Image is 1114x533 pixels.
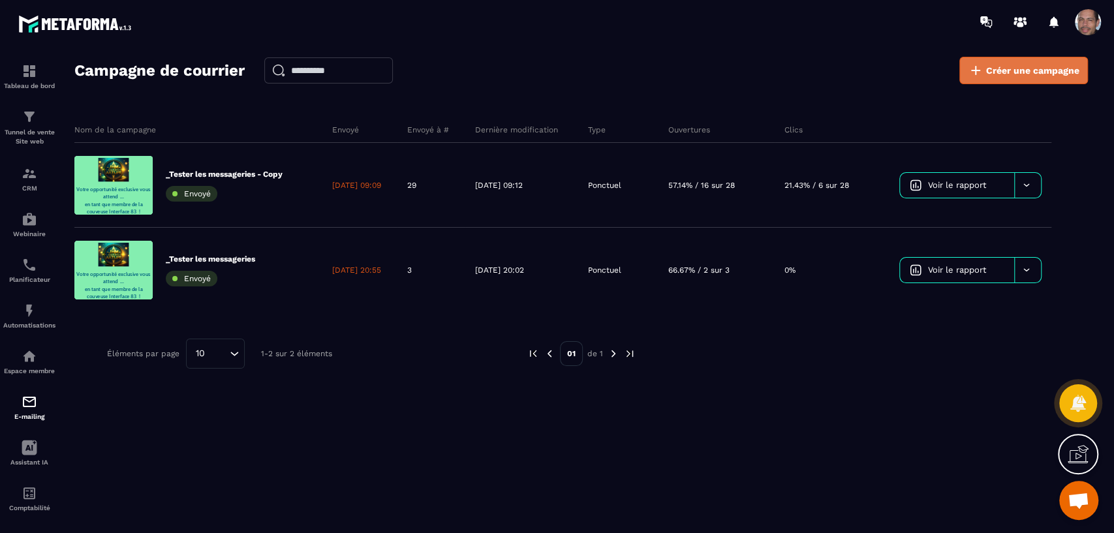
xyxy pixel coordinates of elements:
[560,341,583,366] p: 01
[186,339,245,369] div: Search for option
[184,274,211,283] span: Envoyé
[107,349,179,358] p: Éléments par page
[910,264,921,276] img: icon
[3,430,55,476] a: Assistant IA
[959,57,1088,84] a: Créer une campagne
[22,166,37,181] img: formation
[18,12,136,36] img: logo
[3,185,55,192] p: CRM
[166,254,255,264] p: _Tester les messageries
[3,367,55,374] p: Espace membre
[900,173,1014,198] a: Voir le rapport
[407,265,412,275] p: 3
[22,348,37,364] img: automations
[475,180,523,190] p: [DATE] 09:12
[668,180,735,190] p: 57.14% / 16 sur 28
[544,348,555,359] img: prev
[166,169,283,179] p: _Tester les messageries - Copy
[1059,481,1098,520] div: Ouvrir le chat
[910,179,921,191] img: icon
[900,258,1014,282] a: Voir le rapport
[3,230,55,237] p: Webinaire
[3,339,55,384] a: automationsautomationsEspace membre
[3,476,55,521] a: accountantaccountantComptabilité
[475,125,558,135] p: Dernière modification
[22,211,37,227] img: automations
[3,276,55,283] p: Planificateur
[587,348,603,359] p: de 1
[608,348,619,359] img: next
[928,180,986,190] span: Voir le rapport
[588,265,621,275] p: Ponctuel
[668,265,730,275] p: 66.67% / 2 sur 3
[8,100,254,195] strong: Votre opportunité exclusive vous attend ... en tant que membre de la couveuse Interface 83 !
[3,53,55,99] a: formationformationTableau de bord
[22,109,37,125] img: formation
[928,265,986,275] span: Voir le rapport
[3,128,55,146] p: Tunnel de vente Site web
[527,348,539,359] img: prev
[332,180,380,190] p: [DATE] 09:09
[407,125,449,135] p: Envoyé à #
[3,504,55,511] p: Comptabilité
[986,64,1079,77] span: Créer une campagne
[3,99,55,156] a: formationformationTunnel de vente Site web
[22,485,37,501] img: accountant
[191,346,209,361] span: 10
[3,384,55,430] a: emailemailE-mailing
[475,265,524,275] p: [DATE] 20:02
[588,125,606,135] p: Type
[22,394,37,410] img: email
[22,257,37,273] img: scheduler
[3,322,55,329] p: Automatisations
[3,82,55,89] p: Tableau de bord
[332,125,358,135] p: Envoyé
[3,247,55,293] a: schedulerschedulerPlanificateur
[261,349,332,358] p: 1-2 sur 2 éléments
[784,125,803,135] p: Clics
[332,265,380,275] p: [DATE] 20:55
[3,413,55,420] p: E-mailing
[3,293,55,339] a: automationsautomationsAutomatisations
[784,265,796,275] p: 0%
[184,189,211,198] span: Envoyé
[668,125,710,135] p: Ouvertures
[209,346,226,361] input: Search for option
[3,459,55,466] p: Assistant IA
[3,156,55,202] a: formationformationCRM
[74,125,156,135] p: Nom de la campagne
[784,180,849,190] p: 21.43% / 6 sur 28
[22,303,37,318] img: automations
[3,202,55,247] a: automationsautomationsWebinaire
[624,348,636,359] img: next
[588,180,621,190] p: Ponctuel
[74,57,245,84] h2: Campagne de courrier
[407,180,416,190] p: 29
[22,63,37,79] img: formation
